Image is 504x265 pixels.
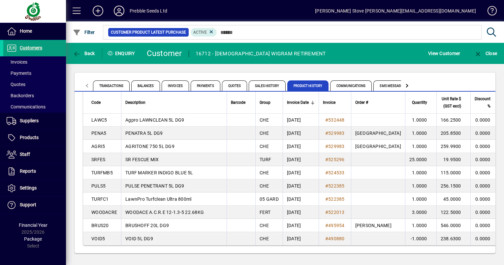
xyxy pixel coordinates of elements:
span: SR FESCUE MIX [125,157,159,162]
span: Payments [7,71,31,76]
span: TURFMB5 [91,170,113,175]
span: Quotes [222,80,247,91]
a: Staff [3,146,66,163]
td: 256.1500 [436,179,470,192]
span: AGRI5 [91,144,105,149]
span: Product History [287,80,329,91]
span: Code [91,99,101,106]
a: #495954 [323,222,347,229]
span: Unit Rate $ (GST excl) [441,95,461,110]
span: CHE [260,170,269,175]
span: Order # [355,99,368,106]
div: Invoice Date [287,99,315,106]
td: 0.0000 [470,232,500,245]
button: View Customer [426,47,462,59]
td: 1.0000 [405,140,436,153]
td: 238.6300 [436,232,470,245]
div: Order # [355,99,401,106]
td: [DATE] [283,219,319,232]
span: Communications [7,104,46,109]
div: [PERSON_NAME] Stove [PERSON_NAME][EMAIL_ADDRESS][DOMAIN_NAME] [315,6,476,16]
td: 1.0000 [405,166,436,179]
td: 0.0000 [470,153,500,166]
span: 524533 [328,170,345,175]
span: # [325,131,328,136]
td: 546.0000 [436,219,470,232]
span: AGRITONE 750 5L DG9 [125,144,174,149]
a: Suppliers [3,113,66,129]
button: Filter [71,26,97,38]
a: #522385 [323,182,347,190]
button: Add [87,5,109,17]
span: Customers [20,45,42,50]
td: 1.0000 [405,127,436,140]
td: 122.5000 [436,206,470,219]
td: 115.0000 [436,166,470,179]
div: Code [91,99,117,106]
td: 259.9900 [436,140,470,153]
span: WOODACE A.C.R.E 12-1.3-5 22.68KG [125,210,204,215]
td: 25.0000 [405,153,436,166]
a: Reports [3,163,66,180]
td: 0.0000 [470,127,500,140]
span: CHE [260,131,269,136]
span: Support [20,202,36,207]
span: Products [20,135,39,140]
span: SRFES [91,157,105,162]
a: #524533 [323,169,347,176]
mat-chip: Product Activation Status: Active [191,28,217,37]
span: 529983 [328,131,345,136]
td: 166.2500 [436,113,470,127]
td: [GEOGRAPHIC_DATA] [351,140,405,153]
button: Profile [109,5,130,17]
span: Discount % [475,95,490,110]
a: Payments [3,68,66,79]
td: 0.0000 [470,113,500,127]
a: Communications [3,101,66,112]
span: Invoices [7,59,27,65]
span: Financial Year [19,222,47,228]
div: Invoice [323,99,347,106]
td: [DATE] [283,206,319,219]
td: [DATE] [283,153,319,166]
td: [DATE] [283,166,319,179]
a: Backorders [3,90,66,101]
a: Support [3,197,66,213]
td: 1.0000 [405,179,436,192]
span: 522385 [328,196,345,202]
div: Enquiry [102,48,142,59]
span: 495954 [328,223,345,228]
span: Home [20,28,32,34]
span: # [325,183,328,189]
span: Communications [330,80,372,91]
span: 05 GARD [260,196,279,202]
td: 0.0000 [470,179,500,192]
td: -1.0000 [405,232,436,245]
span: 532448 [328,117,345,123]
span: BRUSHOFF 20L DG9 [125,223,169,228]
span: # [325,144,328,149]
span: 522013 [328,210,345,215]
td: 1.0000 [405,113,436,127]
span: Quantity [412,99,427,106]
span: CHE [260,236,269,241]
td: 0.0000 [470,140,500,153]
td: [GEOGRAPHIC_DATA] [351,127,405,140]
span: Transactions [93,80,130,91]
span: Backorders [7,93,34,98]
span: Invoices [162,80,189,91]
td: 19.9500 [436,153,470,166]
td: [DATE] [283,192,319,206]
span: Settings [20,185,37,191]
div: Unit Rate $ (GST excl) [441,95,467,110]
span: Close [474,51,497,56]
span: Active [193,30,207,35]
span: Balances [131,80,160,91]
span: CHE [260,223,269,228]
a: Quotes [3,79,66,90]
span: 522385 [328,183,345,189]
a: #525296 [323,156,347,163]
td: 0.0000 [470,192,500,206]
span: VOID5 [91,236,105,241]
a: Products [3,130,66,146]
